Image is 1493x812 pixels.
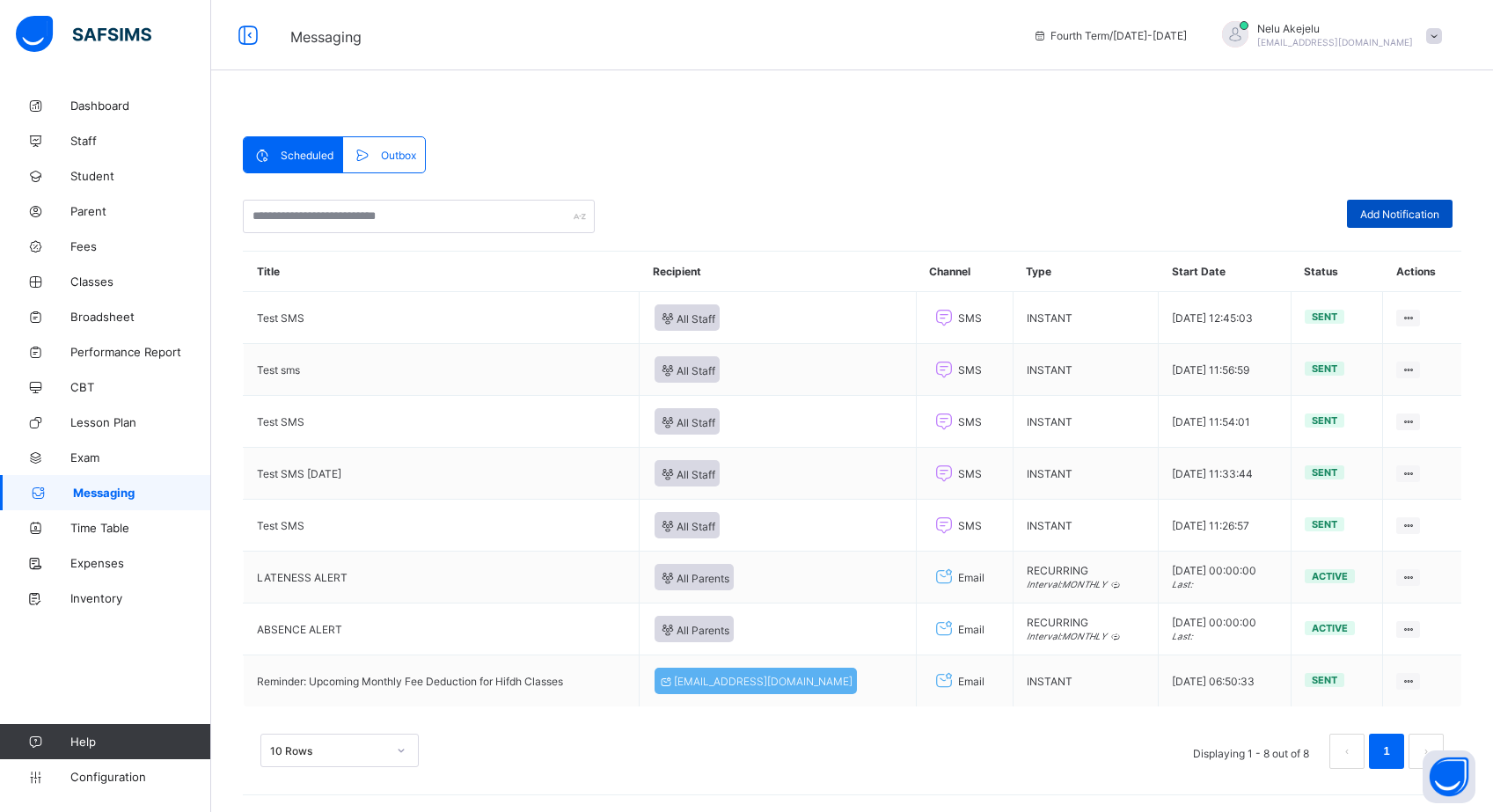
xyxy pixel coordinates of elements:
[659,311,715,326] span: All Staff
[16,16,151,53] img: safsims
[659,518,715,533] span: All Staff
[1383,252,1461,292] th: Actions
[244,396,640,448] td: Test SMS
[1159,655,1292,707] td: [DATE] 06:50:33
[70,274,211,289] span: Classes
[932,463,956,484] i: SMS Channel
[70,380,211,394] span: CBT
[1312,674,1337,686] span: Sent
[958,467,982,480] span: SMS
[1159,292,1292,344] td: [DATE] 12:45:03
[932,359,956,380] i: SMS Channel
[1312,622,1348,634] span: Active
[1013,655,1158,707] td: INSTANT
[1013,344,1158,396] td: INSTANT
[1013,604,1158,655] td: RECURRING
[640,252,916,292] th: Recipient
[1159,604,1292,655] td: [DATE] 00:00:00
[1159,396,1292,448] td: [DATE] 11:54:01
[70,169,211,183] span: Student
[1180,734,1322,769] li: Displaying 1 - 8 out of 8
[1013,552,1158,604] td: RECURRING
[1172,631,1193,641] i: Last:
[932,411,956,432] i: SMS Channel
[1257,22,1413,35] span: Nelu Akejelu
[1159,344,1292,396] td: [DATE] 11:56:59
[1291,252,1383,292] th: Status
[958,571,984,584] span: Email
[932,618,956,640] i: Email Channel
[244,448,640,500] td: Test SMS [DATE]
[1409,734,1444,769] button: next page
[70,239,211,253] span: Fees
[244,292,640,344] td: Test SMS
[1204,21,1451,50] div: NeluAkejelu
[70,770,210,784] span: Configuration
[1027,631,1122,641] i: Interval: MONTHLY
[1378,740,1394,763] a: 1
[958,311,982,325] span: SMS
[1312,362,1337,375] span: Sent
[281,149,333,162] span: Scheduled
[1013,252,1158,292] th: Type
[958,519,982,532] span: SMS
[381,149,416,162] span: Outbox
[932,515,956,536] i: SMS Channel
[70,99,211,113] span: Dashboard
[958,415,982,428] span: SMS
[1423,750,1475,803] button: Open asap
[70,521,211,535] span: Time Table
[1312,570,1348,582] span: Active
[1013,396,1158,448] td: INSTANT
[1013,500,1158,552] td: INSTANT
[1257,37,1413,48] span: [EMAIL_ADDRESS][DOMAIN_NAME]
[244,252,640,292] th: Title
[1329,734,1365,769] li: 上一页
[1329,734,1365,769] button: prev page
[70,345,211,359] span: Performance Report
[659,362,715,377] span: All Staff
[270,744,386,757] div: 10 Rows
[1369,734,1404,769] li: 1
[70,735,210,749] span: Help
[70,134,211,148] span: Staff
[244,500,640,552] td: Test SMS
[958,623,984,636] span: Email
[244,604,640,655] td: ABSENCE ALERT
[1159,448,1292,500] td: [DATE] 11:33:44
[290,28,362,46] span: Messaging
[1013,292,1158,344] td: INSTANT
[1159,252,1292,292] th: Start Date
[1360,208,1439,221] span: Add Notification
[1312,518,1337,530] span: Sent
[932,307,956,328] i: SMS Channel
[958,675,984,688] span: Email
[659,675,853,688] span: [EMAIL_ADDRESS][DOMAIN_NAME]
[70,310,211,324] span: Broadsheet
[1312,311,1337,323] span: Sent
[1027,579,1122,589] i: Interval: MONTHLY
[70,204,211,218] span: Parent
[70,591,211,605] span: Inventory
[244,552,640,604] td: LATENESS ALERT
[1033,29,1187,42] span: session/term information
[244,655,640,707] td: Reminder: Upcoming Monthly Fee Deduction for Hifdh Classes
[958,363,982,377] span: SMS
[1172,579,1193,589] i: Last:
[932,670,956,691] i: Email Channel
[1159,552,1292,604] td: [DATE] 00:00:00
[1159,500,1292,552] td: [DATE] 11:26:57
[659,570,729,585] span: All Parents
[1409,734,1444,769] li: 下一页
[70,450,211,465] span: Exam
[244,344,640,396] td: Test sms
[73,486,211,500] span: Messaging
[1312,466,1337,479] span: Sent
[932,567,956,588] i: Email Channel
[1312,414,1337,427] span: Sent
[916,252,1013,292] th: Channel
[1013,448,1158,500] td: INSTANT
[70,556,211,570] span: Expenses
[659,622,729,637] span: All Parents
[659,466,715,481] span: All Staff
